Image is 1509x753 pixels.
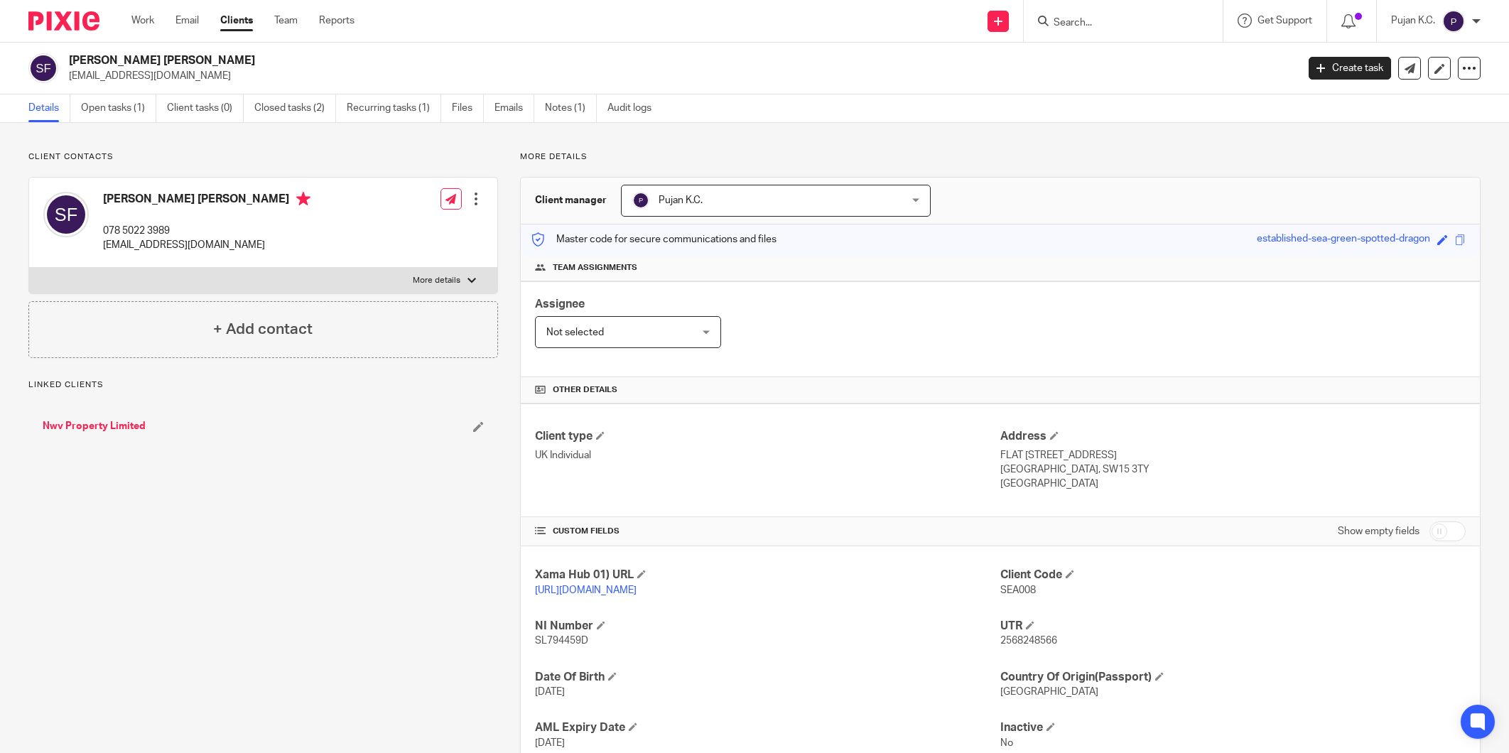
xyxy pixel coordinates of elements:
[535,738,565,748] span: [DATE]
[531,232,777,247] p: Master code for secure communications and files
[43,419,146,433] a: Nwv Property Limited
[632,192,649,209] img: svg%3E
[69,53,1044,68] h2: [PERSON_NAME] [PERSON_NAME]
[535,636,588,646] span: SL794459D
[220,13,253,28] a: Clients
[103,238,310,252] p: [EMAIL_ADDRESS][DOMAIN_NAME]
[494,94,534,122] a: Emails
[545,94,597,122] a: Notes (1)
[1442,10,1465,33] img: svg%3E
[535,585,637,595] a: [URL][DOMAIN_NAME]
[1000,462,1466,477] p: [GEOGRAPHIC_DATA], SW15 3TY
[1257,232,1430,248] div: established-sea-green-spotted-dragon
[28,53,58,83] img: svg%3E
[535,526,1000,537] h4: CUSTOM FIELDS
[535,720,1000,735] h4: AML Expiry Date
[319,13,355,28] a: Reports
[69,69,1287,83] p: [EMAIL_ADDRESS][DOMAIN_NAME]
[254,94,336,122] a: Closed tasks (2)
[535,448,1000,462] p: UK Individual
[103,224,310,238] p: 078 5022 3989
[1309,57,1391,80] a: Create task
[659,195,703,205] span: Pujan K.C.
[131,13,154,28] a: Work
[28,94,70,122] a: Details
[1000,619,1466,634] h4: UTR
[1000,720,1466,735] h4: Inactive
[535,687,565,697] span: [DATE]
[535,298,585,310] span: Assignee
[535,568,1000,583] h4: Xama Hub 01) URL
[213,318,313,340] h4: + Add contact
[28,379,498,391] p: Linked clients
[296,192,310,206] i: Primary
[1000,477,1466,491] p: [GEOGRAPHIC_DATA]
[553,262,637,273] span: Team assignments
[452,94,484,122] a: Files
[535,429,1000,444] h4: Client type
[28,151,498,163] p: Client contacts
[347,94,441,122] a: Recurring tasks (1)
[520,151,1481,163] p: More details
[1000,636,1057,646] span: 2568248566
[274,13,298,28] a: Team
[413,275,460,286] p: More details
[175,13,199,28] a: Email
[1000,448,1466,462] p: FLAT [STREET_ADDRESS]
[535,193,607,207] h3: Client manager
[1000,687,1098,697] span: [GEOGRAPHIC_DATA]
[1052,17,1180,30] input: Search
[1000,429,1466,444] h4: Address
[546,327,604,337] span: Not selected
[28,11,99,31] img: Pixie
[535,670,1000,685] h4: Date Of Birth
[1000,670,1466,685] h4: Country Of Origin(Passport)
[607,94,662,122] a: Audit logs
[1000,738,1013,748] span: No
[1391,13,1435,28] p: Pujan K.C.
[103,192,310,210] h4: [PERSON_NAME] [PERSON_NAME]
[43,192,89,237] img: svg%3E
[1257,16,1312,26] span: Get Support
[1000,568,1466,583] h4: Client Code
[81,94,156,122] a: Open tasks (1)
[167,94,244,122] a: Client tasks (0)
[1000,585,1036,595] span: SEA008
[1338,524,1419,538] label: Show empty fields
[535,619,1000,634] h4: NI Number
[553,384,617,396] span: Other details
